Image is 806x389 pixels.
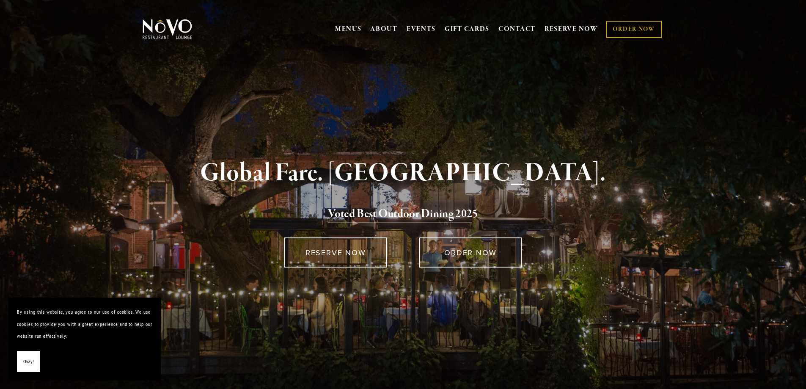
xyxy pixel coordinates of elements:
h2: 5 [157,205,650,223]
span: Okay! [23,356,34,368]
a: Voted Best Outdoor Dining 202 [328,207,472,223]
strong: Global Fare. [GEOGRAPHIC_DATA]. [200,157,606,189]
a: ORDER NOW [606,21,661,38]
img: Novo Restaurant &amp; Lounge [141,19,194,40]
a: RESERVE NOW [284,237,387,268]
p: By using this website, you agree to our use of cookies. We use cookies to provide you with a grea... [17,306,152,342]
a: GIFT CARDS [445,21,490,37]
a: ABOUT [370,25,398,33]
a: ORDER NOW [419,237,522,268]
section: Cookie banner [8,298,161,381]
a: EVENTS [407,25,436,33]
a: CONTACT [498,21,536,37]
a: MENUS [335,25,362,33]
button: Okay! [17,351,40,372]
a: RESERVE NOW [545,21,598,37]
